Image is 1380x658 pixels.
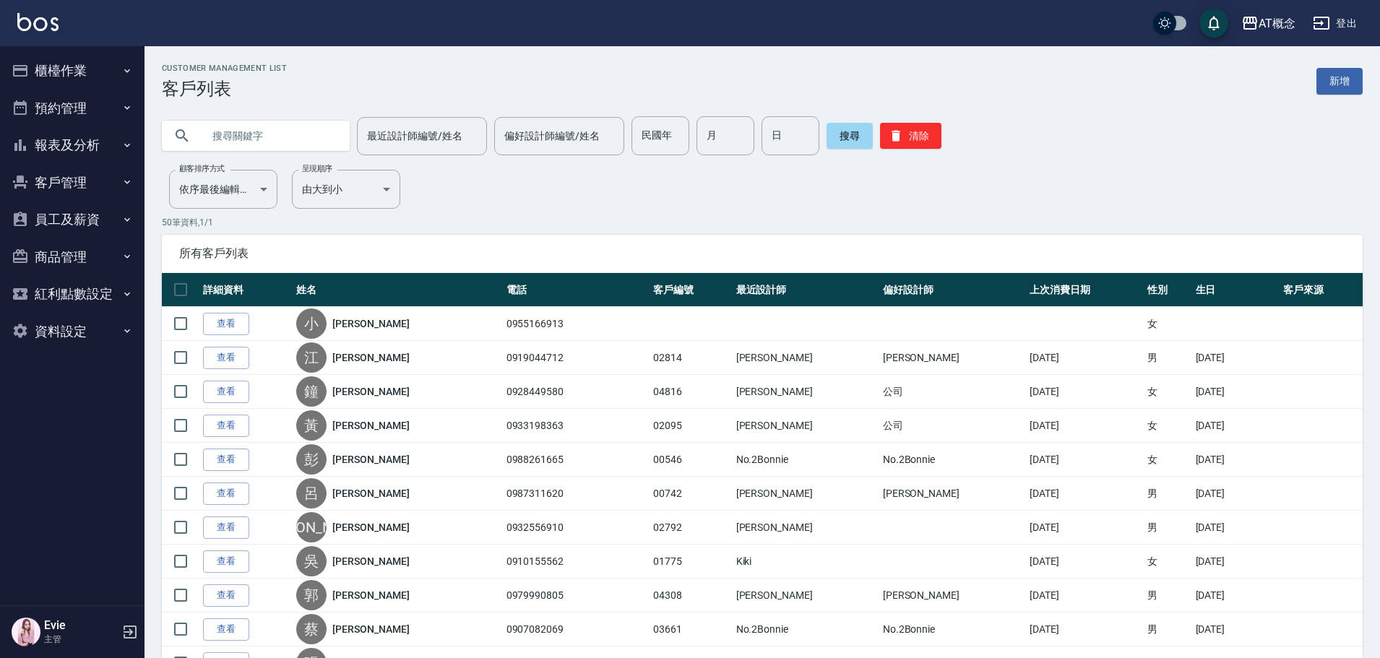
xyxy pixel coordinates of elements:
td: [PERSON_NAME] [733,579,879,612]
td: Kiki [733,545,879,579]
td: No.2Bonnie [879,612,1026,646]
a: 新增 [1316,68,1363,95]
button: save [1199,9,1228,38]
h5: Evie [44,618,118,633]
td: [PERSON_NAME] [879,477,1026,511]
td: 02814 [650,341,733,375]
td: [PERSON_NAME] [879,579,1026,612]
a: 查看 [203,347,249,369]
td: [DATE] [1192,545,1280,579]
td: No.2Bonnie [879,443,1026,477]
button: 清除 [880,123,941,149]
span: 所有客戶列表 [179,246,1345,261]
a: [PERSON_NAME] [332,350,409,365]
th: 上次消費日期 [1026,273,1144,307]
a: 查看 [203,516,249,539]
label: 顧客排序方式 [179,163,225,174]
th: 偏好設計師 [879,273,1026,307]
td: 04816 [650,375,733,409]
p: 主管 [44,633,118,646]
th: 客戶編號 [650,273,733,307]
img: Logo [17,13,59,31]
th: 性別 [1144,273,1191,307]
td: 02095 [650,409,733,443]
div: [PERSON_NAME] [296,512,327,542]
td: 0955166913 [503,307,650,341]
td: [DATE] [1026,477,1144,511]
td: [DATE] [1192,612,1280,646]
div: AT概念 [1259,14,1295,33]
td: 02792 [650,511,733,545]
input: 搜尋關鍵字 [202,116,338,155]
label: 呈現順序 [302,163,332,174]
a: [PERSON_NAME] [332,588,409,602]
td: [DATE] [1192,579,1280,612]
button: 客戶管理 [6,164,139,202]
td: 01775 [650,545,733,579]
th: 最近設計師 [733,273,879,307]
td: 00546 [650,443,733,477]
a: [PERSON_NAME] [332,316,409,331]
td: [DATE] [1026,579,1144,612]
div: 江 [296,342,327,373]
button: 櫃檯作業 [6,52,139,90]
td: [DATE] [1026,545,1144,579]
td: 男 [1144,511,1191,545]
td: [DATE] [1192,477,1280,511]
td: 男 [1144,612,1191,646]
td: 0932556910 [503,511,650,545]
td: [PERSON_NAME] [733,341,879,375]
a: [PERSON_NAME] [332,554,409,568]
td: 女 [1144,545,1191,579]
a: 查看 [203,482,249,505]
button: 報表及分析 [6,126,139,164]
td: [DATE] [1026,612,1144,646]
td: 04308 [650,579,733,612]
td: 0907082069 [503,612,650,646]
div: 呂 [296,478,327,508]
td: 男 [1144,341,1191,375]
button: 商品管理 [6,238,139,276]
td: 0988261665 [503,443,650,477]
td: [DATE] [1192,341,1280,375]
button: 紅利點數設定 [6,275,139,313]
td: [PERSON_NAME] [879,341,1026,375]
td: [PERSON_NAME] [733,511,879,545]
a: 查看 [203,550,249,573]
td: 0919044712 [503,341,650,375]
a: 查看 [203,313,249,335]
td: 女 [1144,443,1191,477]
td: 男 [1144,579,1191,612]
button: 資料設定 [6,313,139,350]
td: 女 [1144,375,1191,409]
div: 彭 [296,444,327,475]
td: [DATE] [1192,511,1280,545]
div: 郭 [296,580,327,610]
button: 登出 [1307,10,1363,37]
td: [DATE] [1026,375,1144,409]
div: 依序最後編輯時間 [169,170,277,209]
a: 查看 [203,618,249,641]
td: [DATE] [1026,511,1144,545]
a: [PERSON_NAME] [332,486,409,501]
td: [PERSON_NAME] [733,477,879,511]
td: 0933198363 [503,409,650,443]
td: [DATE] [1192,375,1280,409]
td: 女 [1144,307,1191,341]
img: Person [12,618,40,646]
td: 公司 [879,375,1026,409]
a: 查看 [203,381,249,403]
a: [PERSON_NAME] [332,622,409,636]
div: 黃 [296,410,327,441]
button: 員工及薪資 [6,201,139,238]
td: 0910155562 [503,545,650,579]
a: 查看 [203,584,249,607]
td: No.2Bonnie [733,612,879,646]
a: 查看 [203,449,249,471]
div: 小 [296,308,327,339]
h2: Customer Management List [162,64,287,73]
td: 女 [1144,409,1191,443]
td: No.2Bonnie [733,443,879,477]
td: 男 [1144,477,1191,511]
td: [PERSON_NAME] [733,409,879,443]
